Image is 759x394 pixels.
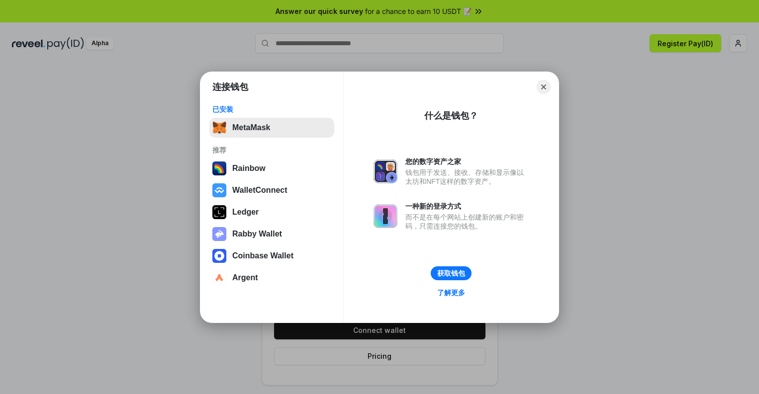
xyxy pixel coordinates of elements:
div: 推荐 [212,146,331,155]
img: svg+xml,%3Csvg%20xmlns%3D%22http%3A%2F%2Fwww.w3.org%2F2000%2Fsvg%22%20fill%3D%22none%22%20viewBox... [212,227,226,241]
button: Coinbase Wallet [209,246,334,266]
div: Rainbow [232,164,266,173]
a: 了解更多 [431,286,471,299]
div: 了解更多 [437,288,465,297]
div: Rabby Wallet [232,230,282,238]
img: svg+xml,%3Csvg%20width%3D%2228%22%20height%3D%2228%22%20viewBox%3D%220%200%2028%2028%22%20fill%3D... [212,271,226,285]
div: MetaMask [232,123,270,132]
div: 钱包用于发送、接收、存储和显示像以太坊和NFT这样的数字资产。 [405,168,529,186]
button: MetaMask [209,118,334,138]
div: Ledger [232,208,259,217]
div: 您的数字资产之家 [405,157,529,166]
button: WalletConnect [209,180,334,200]
button: Argent [209,268,334,288]
img: svg+xml,%3Csvg%20width%3D%2228%22%20height%3D%2228%22%20viewBox%3D%220%200%2028%2028%22%20fill%3D... [212,249,226,263]
div: 已安装 [212,105,331,114]
button: Rabby Wallet [209,224,334,244]
div: Coinbase Wallet [232,251,293,260]
div: 一种新的登录方式 [405,202,529,211]
img: svg+xml,%3Csvg%20width%3D%2228%22%20height%3D%2228%22%20viewBox%3D%220%200%2028%2028%22%20fill%3D... [212,183,226,197]
div: 获取钱包 [437,269,465,278]
button: Ledger [209,202,334,222]
img: svg+xml,%3Csvg%20width%3D%22120%22%20height%3D%22120%22%20viewBox%3D%220%200%20120%20120%22%20fil... [212,161,226,175]
img: svg+xml,%3Csvg%20xmlns%3D%22http%3A%2F%2Fwww.w3.org%2F2000%2Fsvg%22%20fill%3D%22none%22%20viewBox... [374,204,397,228]
button: Close [537,80,551,94]
img: svg+xml,%3Csvg%20xmlns%3D%22http%3A%2F%2Fwww.w3.org%2F2000%2Fsvg%22%20fill%3D%22none%22%20viewBox... [374,159,397,183]
div: 什么是钱包？ [424,110,478,122]
h1: 连接钱包 [212,81,248,93]
div: 而不是在每个网站上创建新的账户和密码，只需连接您的钱包。 [405,213,529,231]
img: svg+xml,%3Csvg%20fill%3D%22none%22%20height%3D%2233%22%20viewBox%3D%220%200%2035%2033%22%20width%... [212,121,226,135]
div: WalletConnect [232,186,287,195]
div: Argent [232,273,258,282]
button: Rainbow [209,158,334,178]
button: 获取钱包 [431,266,472,280]
img: svg+xml,%3Csvg%20xmlns%3D%22http%3A%2F%2Fwww.w3.org%2F2000%2Fsvg%22%20width%3D%2228%22%20height%3... [212,205,226,219]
